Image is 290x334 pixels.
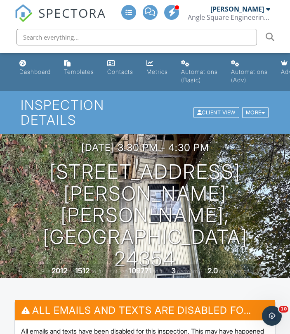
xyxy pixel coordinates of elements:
a: Metrics [143,56,171,80]
div: More [242,107,269,118]
img: The Best Home Inspection Software - Spectora [14,4,33,22]
div: Dashboard [19,68,51,75]
div: Contacts [107,68,133,75]
div: Metrics [146,68,168,75]
a: Templates [61,56,97,80]
input: Search everything... [17,29,257,45]
span: bedrooms [177,268,200,275]
div: [PERSON_NAME] [210,5,264,13]
iframe: Intercom live chat [262,306,282,326]
a: SPECTORA [14,11,106,28]
a: Dashboard [16,56,54,80]
div: 2012 [52,266,67,275]
a: Automations (Basic) [178,56,221,88]
a: Contacts [104,56,137,80]
a: Automations (Advanced) [228,56,271,88]
div: Automations (Basic) [181,68,218,83]
span: bathrooms [219,268,243,275]
span: sq.ft. [153,268,163,275]
h1: Inspection Details [21,98,270,127]
span: 10 [279,306,288,313]
a: Client View [193,109,241,115]
div: 2.0 [207,266,218,275]
h3: All emails and texts are disabled for this inspection! [15,300,275,320]
span: Lot Size [110,268,127,275]
div: Angle Square Engineering PLC [188,13,270,21]
div: 1512 [75,266,90,275]
h1: [STREET_ADDRESS][PERSON_NAME] [PERSON_NAME], [GEOGRAPHIC_DATA] 24354 [13,161,277,270]
span: Built [41,268,50,275]
div: 109771 [129,266,152,275]
div: Templates [64,68,94,75]
div: 3 [171,266,176,275]
span: sq. ft. [91,268,102,275]
div: Client View [193,107,239,118]
span: SPECTORA [38,4,106,21]
div: Automations (Adv) [231,68,268,83]
h3: [DATE] 3:30 pm - 4:30 pm [81,142,209,153]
